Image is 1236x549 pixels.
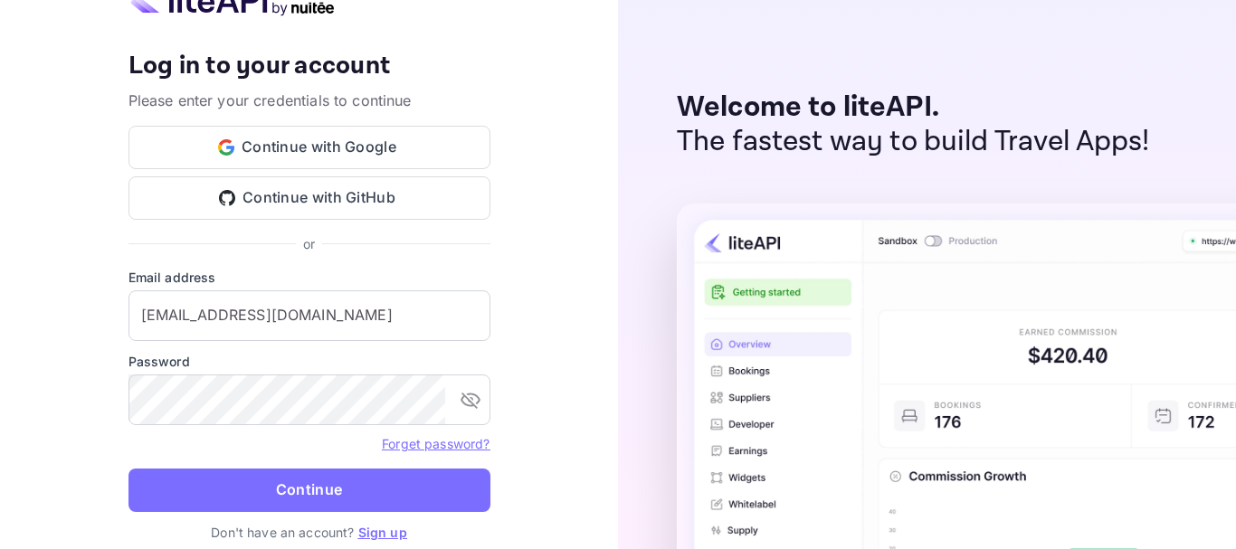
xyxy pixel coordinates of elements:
[382,436,490,451] a: Forget password?
[128,126,490,169] button: Continue with Google
[303,234,315,253] p: or
[128,290,490,341] input: Enter your email address
[128,51,490,82] h4: Log in to your account
[128,523,490,542] p: Don't have an account?
[128,268,490,287] label: Email address
[128,352,490,371] label: Password
[358,525,407,540] a: Sign up
[128,176,490,220] button: Continue with GitHub
[128,90,490,111] p: Please enter your credentials to continue
[128,469,490,512] button: Continue
[382,434,490,452] a: Forget password?
[677,90,1150,125] p: Welcome to liteAPI.
[677,125,1150,159] p: The fastest way to build Travel Apps!
[452,382,489,418] button: toggle password visibility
